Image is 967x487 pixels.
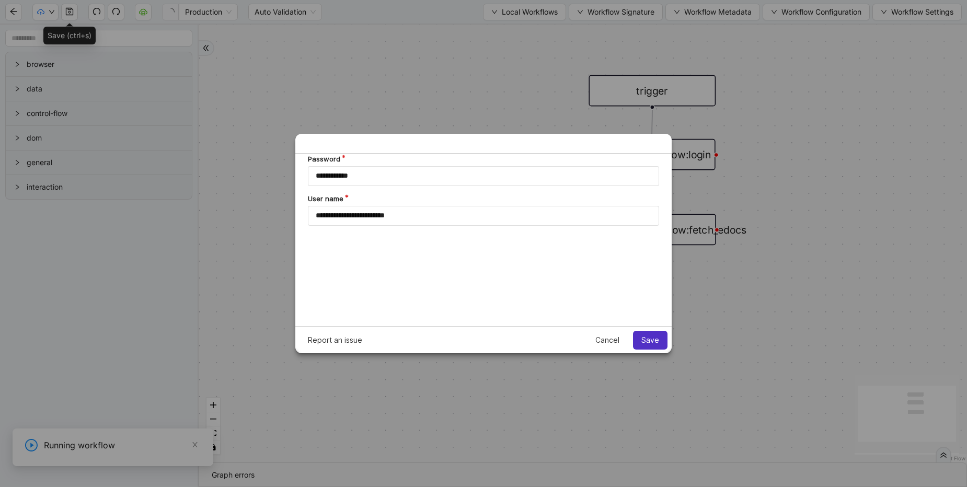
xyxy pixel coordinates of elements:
[633,331,667,350] button: Save
[13,40,364,50] label: User name
[308,336,362,344] span: Report an issue
[595,336,619,344] span: Cancel
[300,331,371,350] button: Report an issue
[587,331,628,350] button: Cancel
[641,336,659,344] span: Save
